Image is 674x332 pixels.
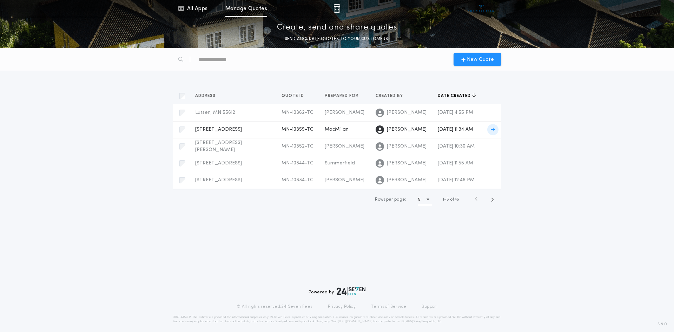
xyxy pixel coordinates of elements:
span: 3.8.0 [658,321,667,327]
p: © All rights reserved. 24|Seven Fees [237,304,312,310]
span: [STREET_ADDRESS] [195,127,242,132]
button: 5 [418,194,432,205]
span: [PERSON_NAME] [325,144,364,149]
span: [DATE] 11:55 AM [438,161,473,166]
span: [PERSON_NAME] [325,177,364,183]
span: [STREET_ADDRESS][PERSON_NAME] [195,140,242,152]
span: Rows per page: [375,197,406,202]
span: [STREET_ADDRESS] [195,177,242,183]
span: MN-10359-TC [282,127,313,132]
div: Powered by [309,287,365,295]
span: 1 [443,197,444,202]
h1: 5 [418,196,421,203]
span: Quote ID [282,93,305,99]
span: MacMillan [325,127,349,132]
button: New Quote [454,53,501,66]
span: Lutsen, MN 55612 [195,110,235,115]
span: 5 [447,197,449,202]
span: [PERSON_NAME] [387,177,427,184]
p: Create, send and share quotes [277,22,397,33]
span: New Quote [467,56,494,63]
p: SEND ACCURATE QUOTES TO YOUR CUSTOMERS. [285,35,389,43]
span: [DATE] 10:30 AM [438,144,475,149]
span: MN-10344-TC [282,161,313,166]
img: img [333,4,340,13]
span: Prepared for [325,93,360,99]
a: [URL][DOMAIN_NAME] [338,320,372,323]
img: vs-icon [468,5,495,12]
span: [STREET_ADDRESS] [195,161,242,166]
span: Summerfield [325,161,355,166]
span: of 45 [450,196,459,203]
button: Address [195,92,221,99]
a: Privacy Policy [328,304,356,310]
span: [PERSON_NAME] [387,109,427,116]
button: Date created [438,92,476,99]
span: [PERSON_NAME] [387,143,427,150]
a: Support [422,304,437,310]
span: MN-10362-TC [282,110,313,115]
button: Quote ID [282,92,309,99]
span: MN-10334-TC [282,177,313,183]
span: [DATE] 12:46 PM [438,177,475,183]
span: Date created [438,93,472,99]
span: [PERSON_NAME] [387,160,427,167]
span: Address [195,93,217,99]
span: MN-10352-TC [282,144,313,149]
span: [PERSON_NAME] [325,110,364,115]
span: [DATE] 11:34 AM [438,127,473,132]
span: [PERSON_NAME] [387,126,427,133]
span: Created by [376,93,404,99]
button: Created by [376,92,408,99]
img: logo [337,287,365,295]
p: DISCLAIMER: This estimate is provided for informational purposes only. 24|Seven Fees, a product o... [173,315,501,324]
span: [DATE] 4:55 PM [438,110,473,115]
a: Terms of Service [371,304,406,310]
